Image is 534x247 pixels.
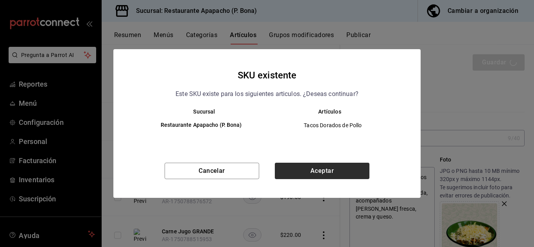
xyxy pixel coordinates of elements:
th: Sucursal [129,108,267,115]
button: Aceptar [275,163,369,179]
button: Cancelar [165,163,259,179]
h4: SKU existente [238,68,297,83]
h6: Restaurante Apapacho (P. Bona) [142,121,261,130]
p: Este SKU existe para los siguientes articulos. ¿Deseas continuar? [176,89,358,99]
span: Tacos Dorados de Pollo [274,121,392,129]
th: Artículos [267,108,405,115]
